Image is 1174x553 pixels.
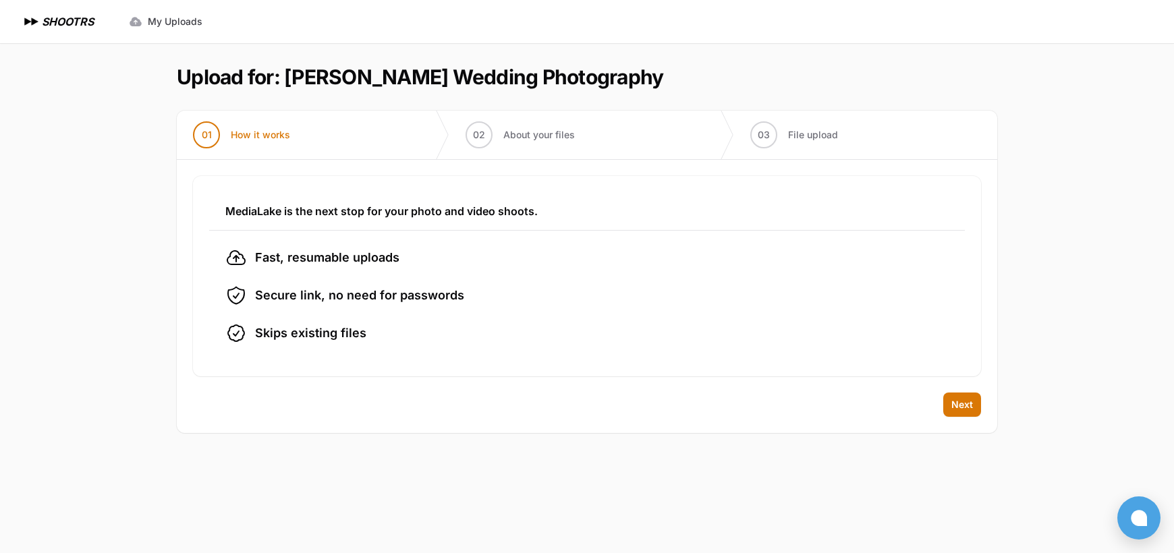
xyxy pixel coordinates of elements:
[255,286,464,305] span: Secure link, no need for passwords
[503,128,575,142] span: About your files
[177,65,663,89] h1: Upload for: [PERSON_NAME] Wedding Photography
[951,398,973,411] span: Next
[202,128,212,142] span: 01
[255,324,366,343] span: Skips existing files
[148,15,202,28] span: My Uploads
[22,13,42,30] img: SHOOTRS
[225,203,949,219] h3: MediaLake is the next stop for your photo and video shoots.
[121,9,211,34] a: My Uploads
[22,13,94,30] a: SHOOTRS SHOOTRS
[255,248,399,267] span: Fast, resumable uploads
[758,128,770,142] span: 03
[473,128,485,142] span: 02
[177,111,306,159] button: 01 How it works
[449,111,591,159] button: 02 About your files
[42,13,94,30] h1: SHOOTRS
[231,128,290,142] span: How it works
[943,392,981,417] button: Next
[734,111,854,159] button: 03 File upload
[788,128,838,142] span: File upload
[1117,496,1161,540] button: Open chat window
